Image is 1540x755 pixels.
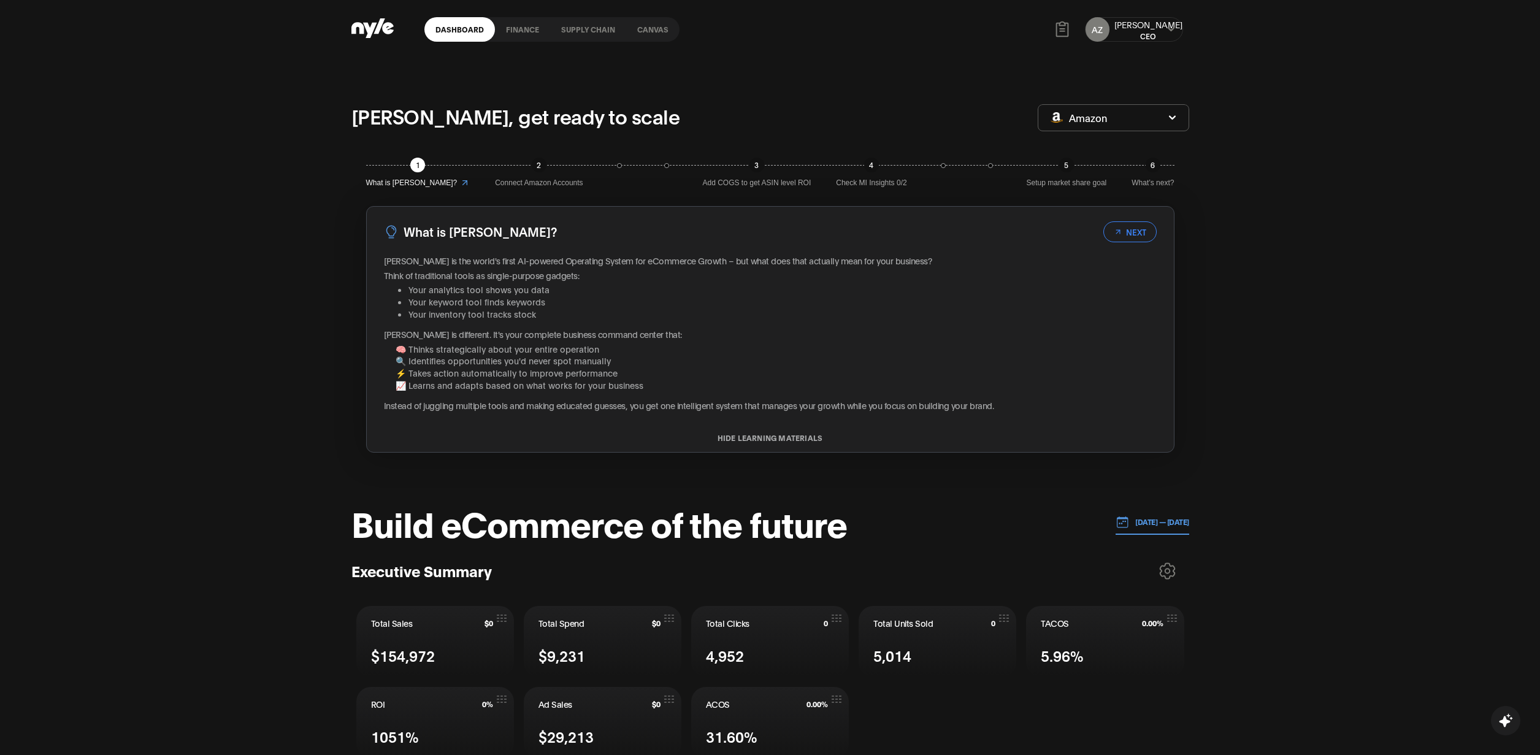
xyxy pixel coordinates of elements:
[1041,645,1084,666] span: 5.96%
[524,606,681,677] button: Total Spend$0$9,231
[495,17,550,42] a: finance
[396,379,1157,391] li: 📈 Learns and adapts based on what works for your business
[1059,158,1074,172] div: 5
[836,177,906,189] span: Check MI Insights 0/2
[538,617,584,629] span: Total Spend
[864,158,879,172] div: 4
[371,726,419,747] span: 1051%
[1146,158,1160,172] div: 6
[749,158,764,172] div: 3
[371,645,435,666] span: $154,972
[691,606,849,677] button: Total Clicks04,952
[1086,17,1109,42] button: AZ
[538,645,585,666] span: $9,231
[1132,177,1174,189] span: What’s next?
[371,698,385,710] span: ROI
[356,606,514,677] button: Total Sales$0$154,972
[367,434,1174,442] button: HIDE LEARNING MATERIALS
[384,255,1157,267] p: [PERSON_NAME] is the world's first AI-powered Operating System for eCommerce Growth – but what do...
[532,158,546,172] div: 2
[824,619,828,627] span: 0
[1142,619,1163,627] span: 0.00%
[396,343,1157,355] li: 🧠 Thinks strategically about your entire operation
[1114,18,1182,41] button: [PERSON_NAME]CEO
[366,177,458,189] span: What is [PERSON_NAME]?
[1069,111,1107,125] span: Amazon
[538,698,572,710] span: Ad Sales
[1027,177,1107,189] span: Setup market share goal
[1026,606,1184,677] button: TACOS0.00%5.96%
[550,17,626,42] a: Supply chain
[384,269,1157,282] p: Think of traditional tools as single-purpose gadgets:
[873,645,911,666] span: 5,014
[371,617,413,629] span: Total Sales
[1129,516,1189,527] p: [DATE] — [DATE]
[626,17,680,42] a: Canvas
[404,222,557,241] h3: What is [PERSON_NAME]?
[1114,18,1182,31] div: [PERSON_NAME]
[410,158,425,172] div: 1
[396,367,1157,379] li: ⚡ Takes action automatically to improve performance
[384,328,1157,340] p: [PERSON_NAME] is different. It's your complete business command center that:
[1116,515,1129,529] img: 01.01.24 — 07.01.24
[495,177,583,189] span: Connect Amazon Accounts
[1114,31,1182,41] div: CEO
[408,283,1157,296] li: Your analytics tool shows you data
[396,355,1157,367] li: 🔍 Identifies opportunities you'd never spot manually
[408,308,1157,320] li: Your inventory tool tracks stock
[351,101,680,131] p: [PERSON_NAME], get ready to scale
[351,504,847,541] h1: Build eCommerce of the future
[351,561,492,580] h3: Executive Summary
[806,700,828,708] span: 0.00%
[1051,112,1063,123] img: Amazon
[1103,221,1157,242] button: NEXT
[706,645,744,666] span: 4,952
[1116,510,1189,535] button: [DATE] — [DATE]
[706,726,757,747] span: 31.60%
[873,617,933,629] span: Total Units Sold
[424,17,495,42] a: Dashboard
[485,619,493,627] span: $0
[652,619,661,627] span: $0
[706,617,749,629] span: Total Clicks
[703,177,811,189] span: Add COGS to get ASIN level ROI
[482,700,493,708] span: 0%
[859,606,1016,677] button: Total Units Sold05,014
[384,224,399,239] img: LightBulb
[1041,617,1069,629] span: TACOS
[408,296,1157,308] li: Your keyword tool finds keywords
[652,700,661,708] span: $0
[384,399,1157,412] p: Instead of juggling multiple tools and making educated guesses, you get one intelligent system th...
[1038,104,1189,131] button: Amazon
[991,619,995,627] span: 0
[706,698,730,710] span: ACOS
[538,726,594,747] span: $29,213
